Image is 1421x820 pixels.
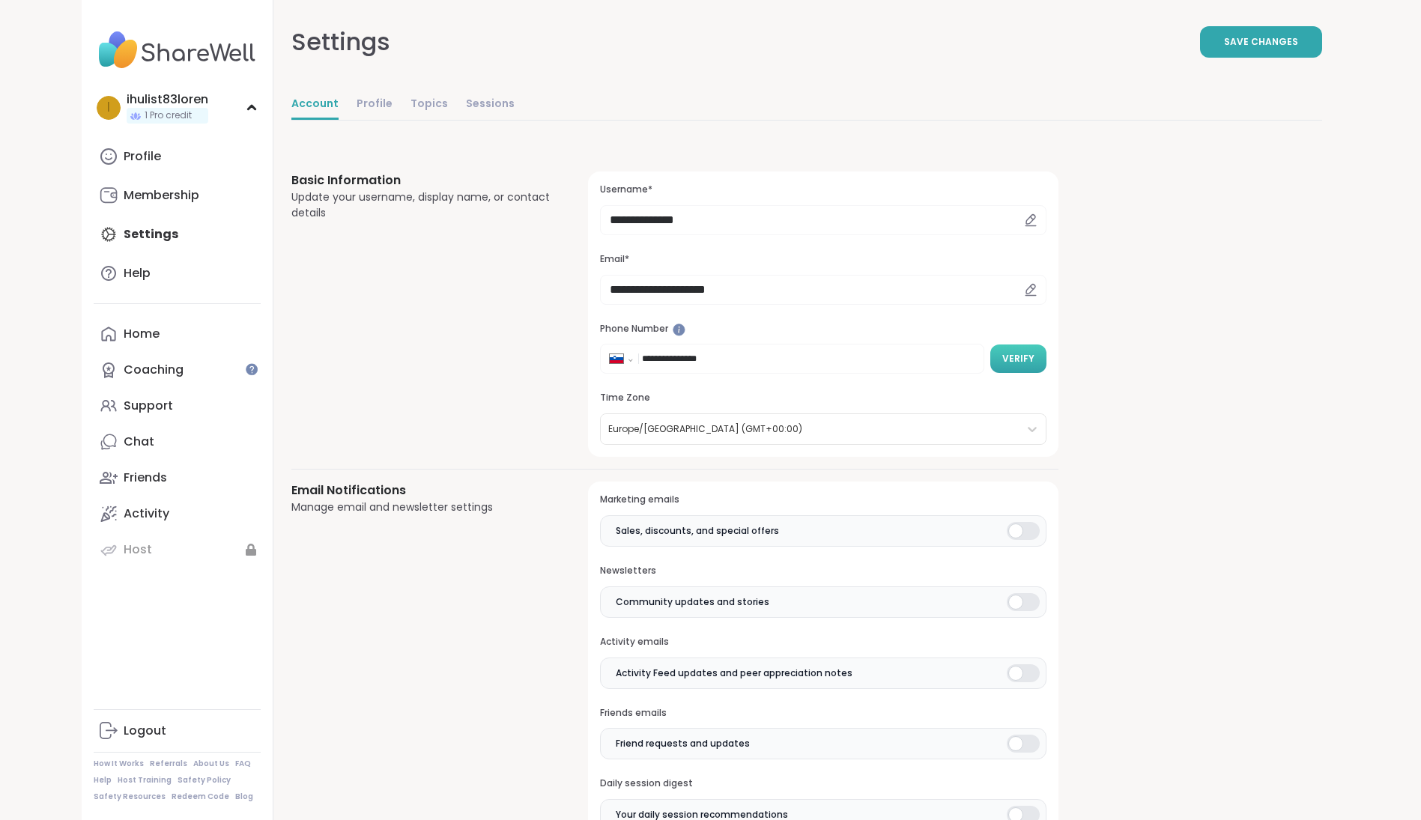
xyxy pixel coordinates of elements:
img: ShareWell Nav Logo [94,24,261,76]
a: Support [94,388,261,424]
h3: Email* [600,253,1046,266]
a: Host [94,532,261,568]
h3: Newsletters [600,565,1046,577]
span: i [107,98,110,118]
a: Profile [357,90,393,120]
div: Activity [124,505,169,522]
a: Coaching [94,352,261,388]
h3: Username* [600,183,1046,196]
a: Topics [410,90,448,120]
h3: Email Notifications [291,482,553,499]
h3: Activity emails [600,636,1046,649]
div: Coaching [124,362,184,378]
a: Host Training [118,775,172,786]
div: Friends [124,470,167,486]
button: Save Changes [1200,26,1322,58]
span: 1 Pro credit [145,109,192,122]
div: Chat [124,434,154,450]
a: Activity [94,496,261,532]
h3: Marketing emails [600,493,1046,506]
a: Safety Resources [94,792,166,802]
a: Referrals [150,759,187,769]
a: Sessions [466,90,515,120]
span: Verify [1002,352,1034,365]
a: Home [94,316,261,352]
a: Help [94,255,261,291]
a: Blog [235,792,253,802]
h3: Daily session digest [600,777,1046,790]
a: Profile [94,139,261,174]
div: Settings [291,24,390,60]
span: Sales, discounts, and special offers [616,524,779,538]
iframe: Spotlight [246,363,258,375]
div: Membership [124,187,199,204]
div: Profile [124,148,161,165]
a: Redeem Code [172,792,229,802]
div: Manage email and newsletter settings [291,499,553,515]
div: Help [124,265,151,282]
a: Safety Policy [178,775,231,786]
h3: Phone Number [600,323,1046,335]
span: Friend requests and updates [616,737,750,750]
button: Verify [990,344,1046,373]
h3: Time Zone [600,392,1046,404]
span: Community updates and stories [616,595,769,609]
div: Update your username, display name, or contact details [291,189,553,221]
span: Activity Feed updates and peer appreciation notes [616,666,852,680]
iframe: Spotlight [673,324,685,336]
div: Host [124,541,152,558]
div: ihulist83loren [127,91,208,108]
a: Membership [94,177,261,213]
div: Support [124,398,173,414]
a: Chat [94,424,261,460]
div: Logout [124,723,166,739]
h3: Friends emails [600,707,1046,720]
a: How It Works [94,759,144,769]
div: Home [124,326,160,342]
span: Save Changes [1224,35,1298,49]
a: About Us [193,759,229,769]
a: Logout [94,713,261,749]
a: Account [291,90,339,120]
a: FAQ [235,759,251,769]
a: Help [94,775,112,786]
a: Friends [94,460,261,496]
h3: Basic Information [291,171,553,189]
